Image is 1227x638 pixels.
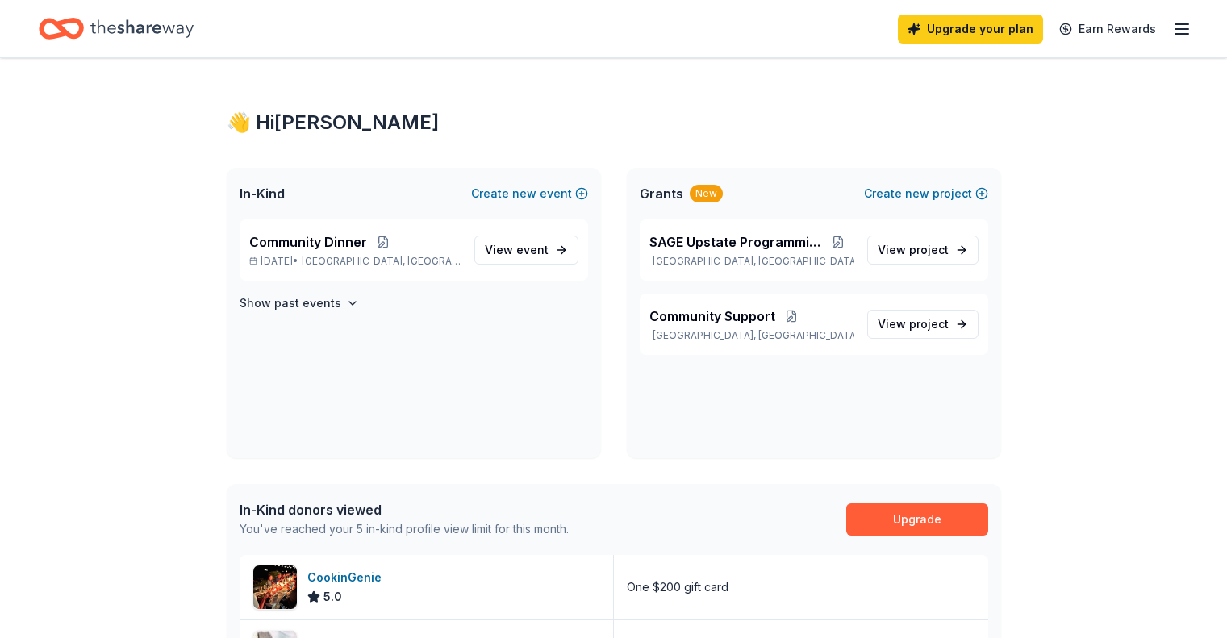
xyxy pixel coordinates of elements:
span: Community Dinner [249,232,367,252]
a: Earn Rewards [1050,15,1166,44]
a: Home [39,10,194,48]
p: [DATE] • [249,255,461,268]
p: [GEOGRAPHIC_DATA], [GEOGRAPHIC_DATA] [649,329,854,342]
span: Community Support [649,306,775,326]
span: [GEOGRAPHIC_DATA], [GEOGRAPHIC_DATA] [302,255,461,268]
span: View [878,240,949,260]
button: Createnewevent [471,184,588,203]
div: CookinGenie [307,568,388,587]
img: Image for CookinGenie [253,565,297,609]
span: new [905,184,929,203]
span: 5.0 [323,587,342,607]
a: View project [867,310,979,339]
span: project [909,317,949,331]
div: 👋 Hi [PERSON_NAME] [227,110,1001,136]
span: View [878,315,949,334]
span: View [485,240,549,260]
span: SAGE Upstate Programming [649,232,823,252]
span: event [516,243,549,256]
a: View project [867,236,979,265]
div: In-Kind donors viewed [240,500,569,519]
a: View event [474,236,578,265]
h4: Show past events [240,294,341,313]
div: One $200 gift card [627,578,728,597]
a: Upgrade [846,503,988,536]
span: Grants [640,184,683,203]
div: You've reached your 5 in-kind profile view limit for this month. [240,519,569,539]
div: New [690,185,723,202]
span: In-Kind [240,184,285,203]
a: Upgrade your plan [898,15,1043,44]
p: [GEOGRAPHIC_DATA], [GEOGRAPHIC_DATA] [649,255,854,268]
button: Createnewproject [864,184,988,203]
span: new [512,184,536,203]
button: Show past events [240,294,359,313]
span: project [909,243,949,256]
